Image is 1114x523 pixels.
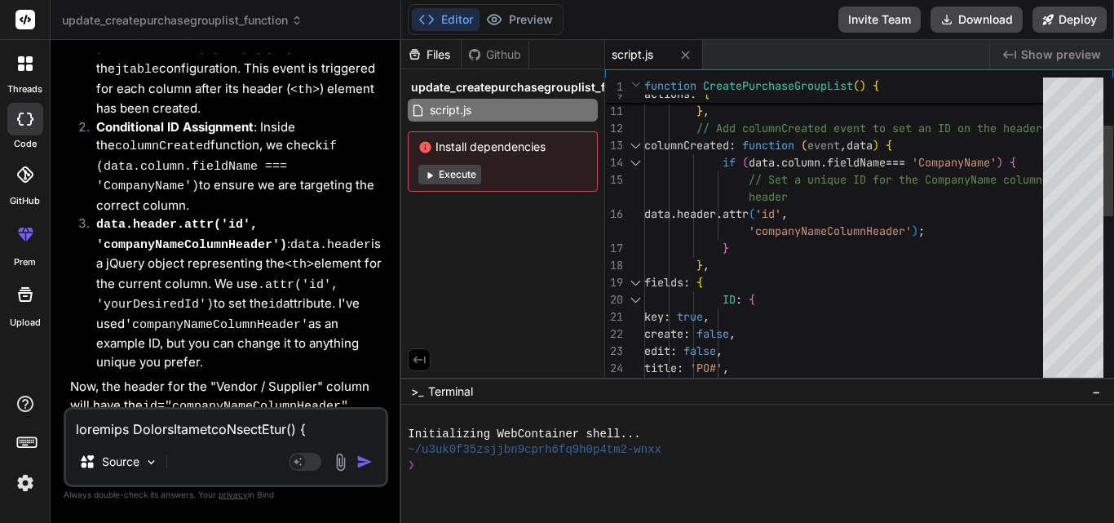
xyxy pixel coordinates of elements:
span: : [736,292,742,307]
code: if (data.column.fieldName === 'CompanyName') [96,140,337,193]
span: } [696,258,703,273]
div: 23 [605,343,623,360]
span: ( [853,78,860,93]
span: columnCreated [644,138,729,153]
span: ❯ [408,458,416,473]
div: Click to collapse the range. [625,137,646,154]
label: prem [14,255,36,269]
label: Upload [10,316,41,330]
span: . [775,155,781,170]
span: attr [723,206,749,221]
div: Click to collapse the range. [625,154,646,171]
div: 11 [605,103,623,120]
code: id [268,298,283,312]
span: === [886,155,905,170]
span: { [873,78,879,93]
span: : [677,361,683,375]
span: false [683,343,716,358]
button: Preview [480,8,559,31]
span: ) [912,224,918,238]
code: <th> [285,258,314,272]
div: 20 [605,291,623,308]
code: columnCreated [115,140,210,153]
span: ; [918,224,925,238]
div: Click to collapse the range. [625,274,646,291]
span: : [683,326,690,341]
span: CreatePurchaseGroupList [703,78,853,93]
span: 'CompanyName' [912,155,997,170]
p: Now, the header for the "Vendor / Supplier" column will have the , allowing you to target it dire... [70,378,385,453]
strong: Conditional ID Assignment [96,119,254,135]
span: − [1092,383,1101,400]
p: Always double-check its answers. Your in Bind [64,487,388,503]
span: { [1010,155,1016,170]
span: function [742,138,794,153]
span: column [781,155,820,170]
div: 22 [605,326,623,343]
span: ) [860,78,866,93]
span: true [677,309,703,324]
span: , [781,206,788,221]
span: , [703,309,710,324]
span: title [644,361,677,375]
div: 19 [605,274,623,291]
span: ) [997,155,1003,170]
span: // Set a unique ID for the CompanyName column [749,172,1042,187]
span: ( [801,138,807,153]
span: 'PO#' [690,361,723,375]
label: threads [7,82,42,96]
span: , [840,138,847,153]
span: { [696,275,703,290]
span: . [670,206,677,221]
button: − [1089,379,1104,405]
span: Terminal [428,383,473,400]
span: ~/u3uk0f35zsjjbn9cprh6fq9h0p4tm2-wnxx [408,442,661,458]
div: 16 [605,206,623,223]
label: GitHub [10,194,40,208]
span: 'companyNameColumnHeader' [749,224,912,238]
div: 21 [605,308,623,326]
div: 14 [605,154,623,171]
span: key [644,309,664,324]
span: create [644,326,683,341]
span: // Add columnCreated event to set an ID on the hea [696,121,1023,135]
code: id="companyNameColumnHeader" [143,400,348,414]
span: , [703,258,710,273]
span: 1 [605,78,623,95]
code: data.header.attr('id', 'companyNameColumnHeader') [96,218,287,252]
span: : [664,309,670,324]
div: 13 [605,137,623,154]
label: code [14,137,37,151]
span: edit [644,343,670,358]
span: ( [749,206,755,221]
div: 15 [605,171,623,188]
code: 'companyNameColumnHeader' [125,318,308,332]
span: data [644,206,670,221]
span: { [749,292,755,307]
span: . [820,155,827,170]
span: : [683,275,690,290]
span: } [696,104,703,118]
span: ( [742,155,749,170]
span: , [703,104,710,118]
button: Download [931,7,1023,33]
code: <th> [290,83,320,97]
button: Editor [412,8,480,31]
span: fields [644,275,683,290]
div: 17 [605,240,623,257]
span: ) [873,138,879,153]
span: script.js [612,47,653,63]
li: : Inside the function, we check to ensure we are targeting the correct column. [83,118,385,215]
div: Github [462,47,528,63]
span: : [670,343,677,358]
img: icon [356,454,373,470]
span: } [723,241,729,255]
code: jtable [115,63,159,77]
span: update_createpurchasegrouplist_function [62,12,303,29]
span: update_createpurchasegrouplist_function [411,79,648,95]
div: 24 [605,360,623,377]
img: Pick Models [144,455,158,469]
img: attachment [331,453,350,472]
button: Invite Team [838,7,921,33]
span: ID [723,292,736,307]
